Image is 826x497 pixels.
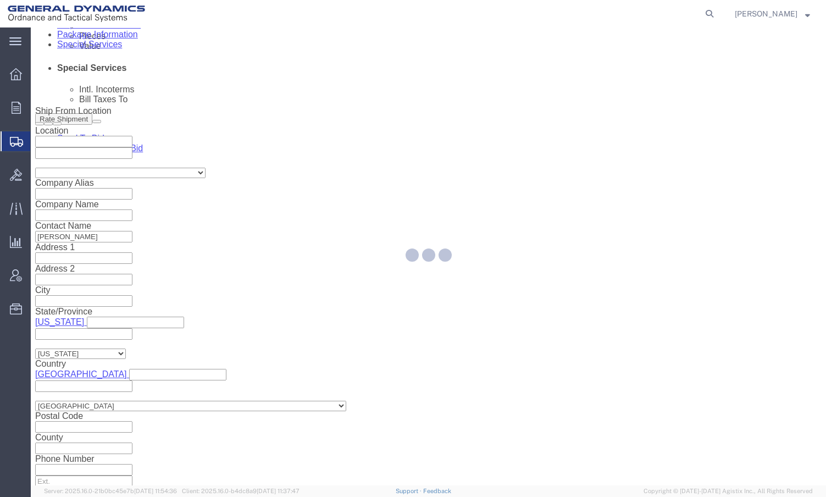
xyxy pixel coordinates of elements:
[8,5,145,22] img: logo
[44,488,177,494] span: Server: 2025.16.0-21b0bc45e7b
[734,7,811,20] button: [PERSON_NAME]
[396,488,423,494] a: Support
[182,488,300,494] span: Client: 2025.16.0-b4dc8a9
[735,8,797,20] span: Aaron Craig
[423,488,451,494] a: Feedback
[134,488,177,494] span: [DATE] 11:54:36
[644,487,813,496] span: Copyright © [DATE]-[DATE] Agistix Inc., All Rights Reserved
[257,488,300,494] span: [DATE] 11:37:47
